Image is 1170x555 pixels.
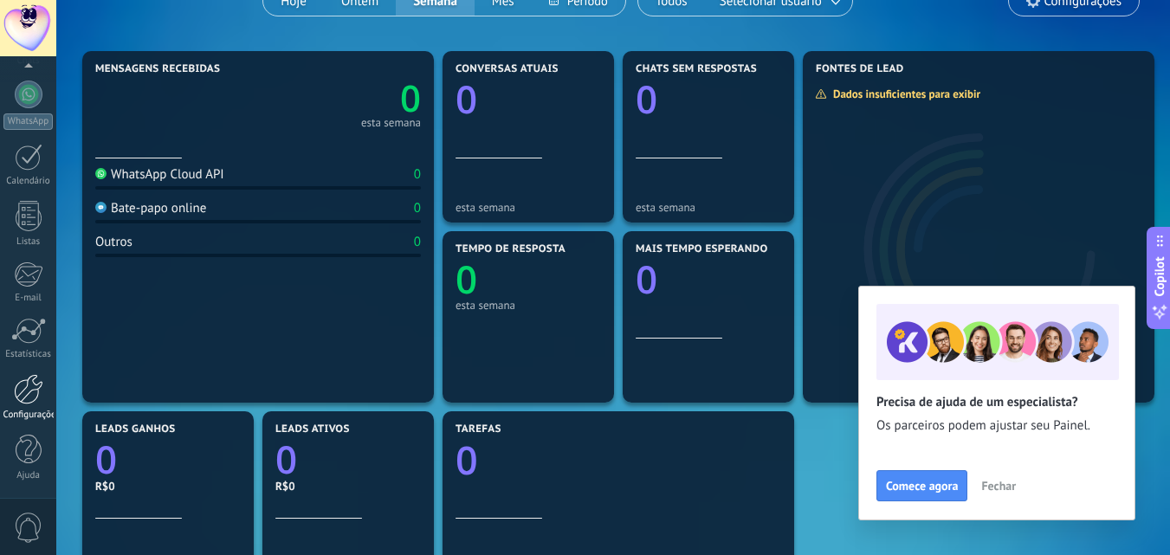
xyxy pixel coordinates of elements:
text: 0 [400,74,421,123]
span: Mensagens recebidas [95,63,220,75]
div: Listas [3,236,54,248]
div: esta semana [361,119,421,127]
div: Ajuda [3,470,54,481]
span: Chats sem respostas [636,63,757,75]
span: Mais tempo esperando [636,243,768,255]
text: 0 [275,433,297,485]
span: Copilot [1151,256,1168,296]
button: Fechar [973,473,1024,499]
a: 0 [258,74,421,123]
text: 0 [636,253,657,305]
text: 0 [456,434,478,487]
div: esta semana [456,201,601,214]
span: Comece agora [886,480,958,492]
div: 0 [414,234,421,250]
div: WhatsApp [3,113,53,130]
div: R$0 [95,479,241,494]
a: 0 [95,433,241,485]
span: Tempo de resposta [456,243,566,255]
h2: Precisa de ajuda de um especialista? [876,394,1117,410]
span: Os parceiros podem ajustar seu Painel. [876,417,1117,435]
span: Leads ganhos [95,423,176,436]
div: Calendário [3,176,54,187]
div: Bate-papo online [95,200,206,216]
div: esta semana [456,299,601,312]
span: Fontes de lead [816,63,904,75]
text: 0 [456,253,477,305]
div: 0 [414,200,421,216]
a: 0 [456,434,781,487]
img: WhatsApp Cloud API [95,168,107,179]
div: E-mail [3,293,54,304]
div: Configurações [3,410,54,421]
text: 0 [456,73,477,125]
div: 0 [414,166,421,183]
div: esta semana [636,201,781,214]
div: Outros [95,234,133,250]
div: WhatsApp Cloud API [95,166,224,183]
text: 0 [95,433,117,485]
span: Tarefas [456,423,501,436]
div: Estatísticas [3,349,54,360]
span: Fechar [981,480,1016,492]
span: Leads ativos [275,423,350,436]
img: Bate-papo online [95,202,107,213]
button: Comece agora [876,470,967,501]
div: R$0 [275,479,421,494]
div: Dados insuficientes para exibir [815,87,992,101]
span: Conversas atuais [456,63,559,75]
text: 0 [636,73,657,125]
a: 0 [275,433,421,485]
